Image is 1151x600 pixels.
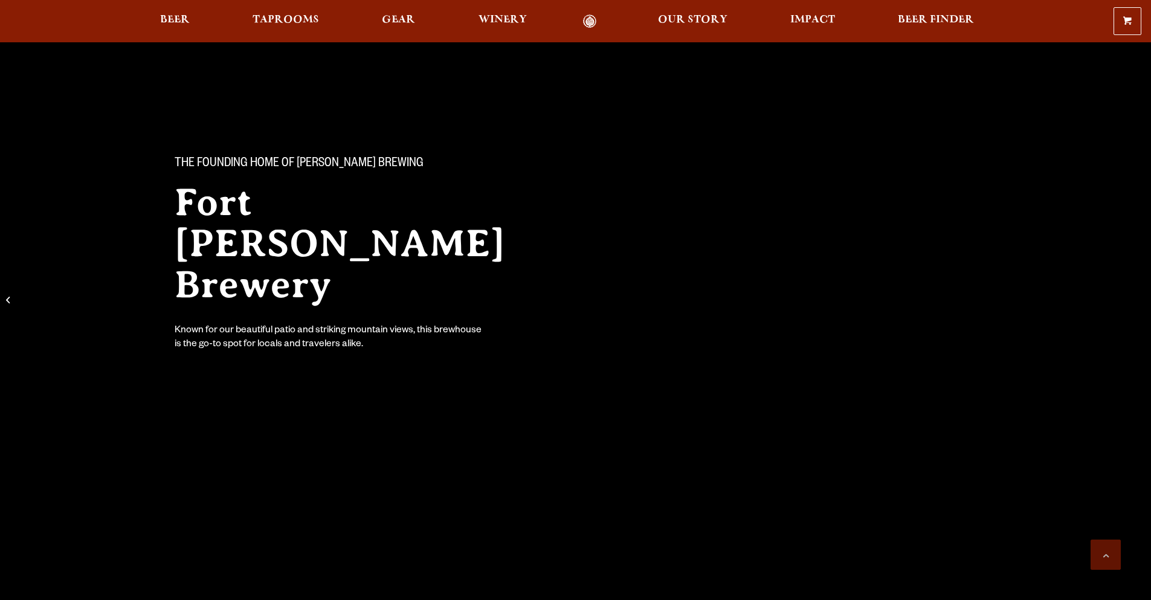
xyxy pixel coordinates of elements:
span: Gear [382,15,415,25]
span: Beer Finder [898,15,974,25]
a: Beer [152,15,198,28]
a: Beer Finder [890,15,982,28]
span: Winery [479,15,527,25]
span: Our Story [658,15,727,25]
h2: Fort [PERSON_NAME] Brewery [175,182,552,305]
span: The Founding Home of [PERSON_NAME] Brewing [175,156,424,172]
span: Impact [790,15,835,25]
a: Gear [374,15,423,28]
a: Our Story [650,15,735,28]
div: Known for our beautiful patio and striking mountain views, this brewhouse is the go-to spot for l... [175,324,484,352]
a: Impact [782,15,843,28]
a: Odell Home [567,15,613,28]
span: Beer [160,15,190,25]
a: Taprooms [245,15,327,28]
span: Taprooms [253,15,319,25]
a: Winery [471,15,535,28]
a: Scroll to top [1091,540,1121,570]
